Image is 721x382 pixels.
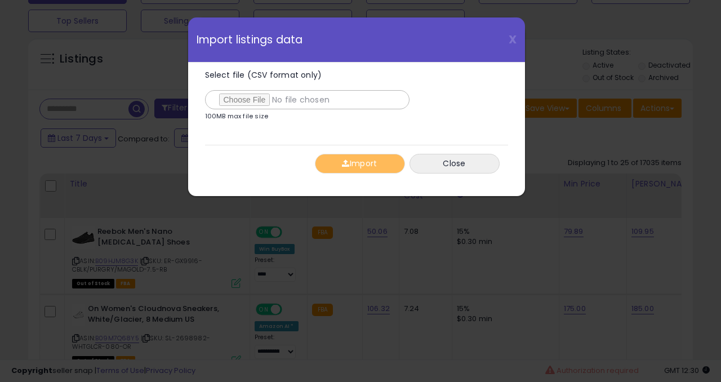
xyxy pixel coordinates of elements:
[509,32,517,47] span: X
[197,34,303,45] span: Import listings data
[205,113,269,119] p: 100MB max file size
[410,154,500,174] button: Close
[315,154,405,174] button: Import
[205,69,322,81] span: Select file (CSV format only)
